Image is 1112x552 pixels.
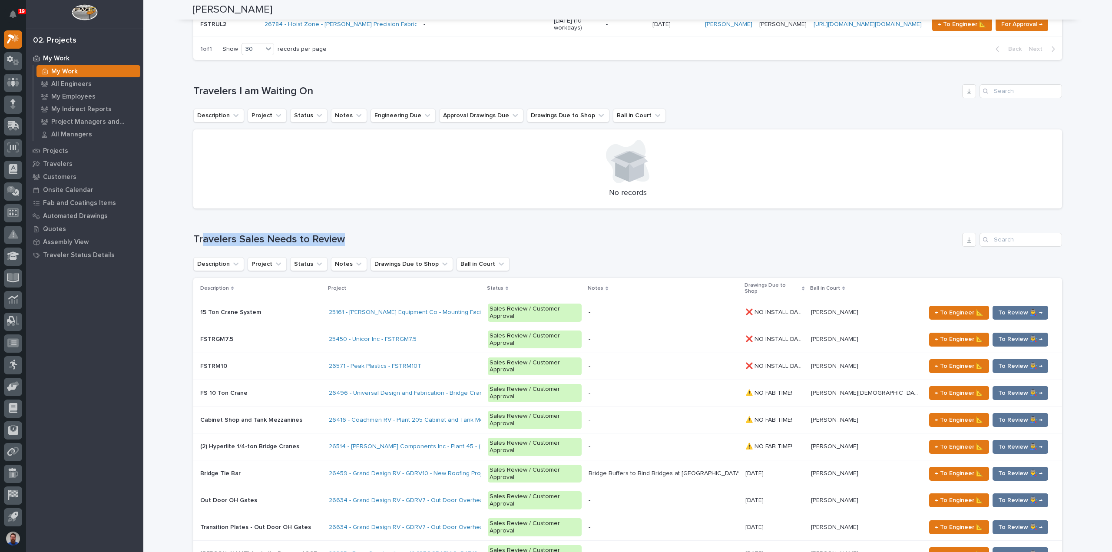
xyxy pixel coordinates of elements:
[33,103,143,115] a: My Indirect Reports
[193,85,959,98] h1: Travelers I am Waiting On
[488,384,582,402] div: Sales Review / Customer Approval
[589,390,590,397] div: -
[26,196,143,209] a: Fab and Coatings Items
[200,361,229,370] p: FSTRM10
[745,281,800,297] p: Drawings Due to Shop
[589,416,590,424] div: -
[371,257,453,271] button: Drawings Due to Shop
[51,68,78,76] p: My Work
[51,131,92,139] p: All Managers
[745,415,794,424] p: ⚠️ NO FAB TIME!
[1001,19,1042,30] span: For Approval →
[329,390,507,397] a: 26496 - Universal Design and Fabrication - Bridge Crane 10 Ton
[811,388,920,397] p: [PERSON_NAME][DEMOGRAPHIC_DATA]
[554,17,599,32] p: [DATE] (10 workdays)
[43,212,108,220] p: Automated Drawings
[192,3,272,16] h2: [PERSON_NAME]
[193,39,219,60] p: 1 of 1
[935,307,983,318] span: ← To Engineer 📐
[745,441,794,450] p: ⚠️ NO FAB TIME!
[200,21,258,28] p: FSTRUL2
[606,21,646,28] p: -
[488,411,582,429] div: Sales Review / Customer Approval
[51,93,96,101] p: My Employees
[935,361,983,371] span: ← To Engineer 📐
[993,493,1048,507] button: To Review 👨‍🏭 →
[998,468,1042,479] span: To Review 👨‍🏭 →
[457,257,510,271] button: Ball in Court
[935,442,983,452] span: ← To Engineer 📐
[72,4,97,20] img: Workspace Logo
[588,284,603,293] p: Notes
[488,491,582,509] div: Sales Review / Customer Approval
[932,17,992,31] button: ← To Engineer 📐
[935,388,983,398] span: ← To Engineer 📐
[652,19,672,28] p: [DATE]
[290,257,328,271] button: Status
[33,116,143,128] a: Project Managers and Engineers
[589,497,590,504] div: -
[998,334,1042,344] span: To Review 👨‍🏭 →
[993,306,1048,320] button: To Review 👨‍🏭 →
[329,416,509,424] a: 26416 - Coachmen RV - Plant 205 Cabinet and Tank Mezzanines
[488,357,582,376] div: Sales Review / Customer Approval
[265,21,503,28] a: 26784 - Hoist Zone - [PERSON_NAME] Precision Fabricators - FSTRUL2 Crane System
[33,36,76,46] div: 02. Projects
[200,441,301,450] p: (2) Hyperlite 1/4-ton Bridge Cranes
[998,442,1042,452] span: To Review 👨‍🏭 →
[26,183,143,196] a: Onsite Calendar
[487,284,503,293] p: Status
[193,460,1062,487] tr: Bridge Tie BarBridge Tie Bar 26459 - Grand Design RV - GDRV10 - New Roofing Project Sales Review ...
[998,495,1042,506] span: To Review 👨‍🏭 →
[26,222,143,235] a: Quotes
[200,522,313,531] p: Transition Plates - Out Door OH Gates
[193,257,244,271] button: Description
[51,80,92,88] p: All Engineers
[993,386,1048,400] button: To Review 👨‍🏭 →
[745,388,794,397] p: ⚠️ NO FAB TIME!
[488,304,582,322] div: Sales Review / Customer Approval
[26,170,143,183] a: Customers
[329,470,491,477] a: 26459 - Grand Design RV - GDRV10 - New Roofing Project
[26,248,143,261] a: Traveler Status Details
[811,334,860,343] p: [PERSON_NAME]
[193,233,959,246] h1: Travelers Sales Needs to Review
[980,84,1062,98] div: Search
[589,363,590,370] div: -
[193,326,1062,353] tr: FSTRGM7.5FSTRGM7.5 25450 - Unicor Inc - FSTRGM7.5 Sales Review / Customer Approval- ❌ NO INSTALL ...
[811,522,860,531] p: [PERSON_NAME]
[811,307,860,316] p: [PERSON_NAME]
[193,380,1062,407] tr: FS 10 Ton CraneFS 10 Ton Crane 26496 - Universal Design and Fabrication - Bridge Crane 10 Ton Sal...
[993,413,1048,427] button: To Review 👨‍🏭 →
[589,309,590,316] div: -
[811,415,860,424] p: [PERSON_NAME]
[993,333,1048,347] button: To Review 👨‍🏭 →
[527,109,609,122] button: Drawings Due to Shop
[811,361,860,370] p: [PERSON_NAME]
[43,225,66,233] p: Quotes
[935,495,983,506] span: ← To Engineer 📐
[589,470,738,477] div: Bridge Buffers to Bind Bridges at [GEOGRAPHIC_DATA]
[329,524,514,531] a: 26634 - Grand Design RV - GDRV7 - Out Door Overhead Gates (2)
[329,309,530,316] a: 25161 - [PERSON_NAME] Equipment Co - Mounting Facility - 15 Ton Crane
[200,415,304,424] p: Cabinet Shop and Tank Mezzanines
[613,109,666,122] button: Ball in Court
[51,106,112,113] p: My Indirect Reports
[200,388,249,397] p: FS 10 Ton Crane
[51,118,137,126] p: Project Managers and Engineers
[200,334,235,343] p: FSTRGM7.5
[4,529,22,548] button: users-avatar
[33,78,143,90] a: All Engineers
[745,334,806,343] p: ❌ NO INSTALL DATE!
[998,388,1042,398] span: To Review 👨‍🏭 →
[43,160,73,168] p: Travelers
[993,520,1048,534] button: To Review 👨‍🏭 →
[33,128,143,140] a: All Managers
[589,443,590,450] div: -
[1029,45,1048,53] span: Next
[193,109,244,122] button: Description
[488,465,582,483] div: Sales Review / Customer Approval
[929,440,989,454] button: ← To Engineer 📐
[705,21,752,28] a: [PERSON_NAME]
[980,233,1062,247] input: Search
